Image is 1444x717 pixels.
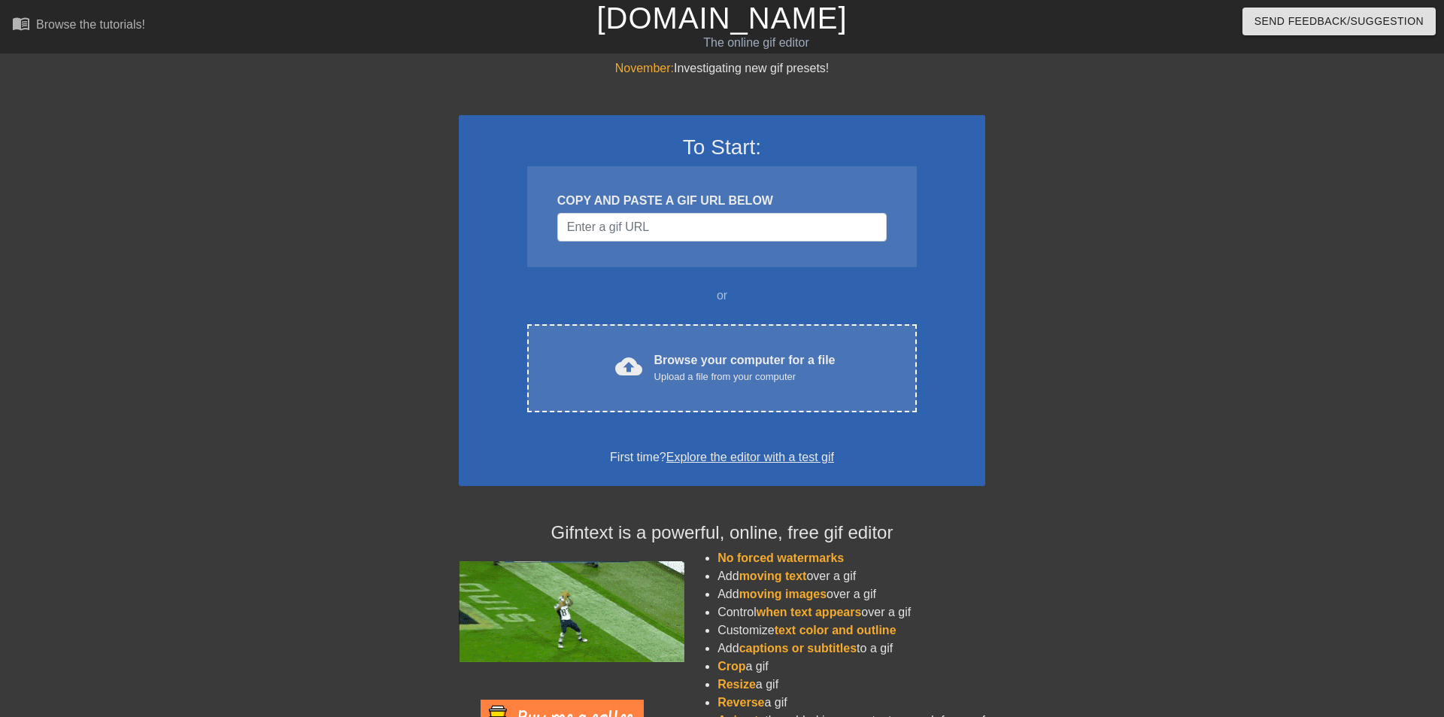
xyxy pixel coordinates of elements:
[717,676,985,694] li: a gif
[478,135,966,160] h3: To Start:
[717,585,985,603] li: Add over a gif
[1242,8,1436,35] button: Send Feedback/Suggestion
[12,14,30,32] span: menu_book
[1254,12,1424,31] span: Send Feedback/Suggestion
[717,660,745,673] span: Crop
[615,353,642,380] span: cloud_upload
[757,606,862,618] span: when text appears
[717,603,985,621] li: Control over a gif
[489,34,1024,52] div: The online gif editor
[557,213,887,242] input: Username
[717,621,985,640] li: Customize
[459,522,985,544] h4: Gifntext is a powerful, online, free gif editor
[739,570,807,582] span: moving text
[459,561,684,662] img: football_small.gif
[775,624,896,636] span: text color and outline
[717,658,985,676] li: a gif
[12,14,145,38] a: Browse the tutorials!
[717,551,844,564] span: No forced watermarks
[717,640,985,658] li: Add to a gif
[557,192,887,210] div: COPY AND PASTE A GIF URL BELOW
[717,696,764,709] span: Reverse
[717,678,756,691] span: Resize
[36,18,145,31] div: Browse the tutorials!
[596,2,847,35] a: [DOMAIN_NAME]
[459,59,985,77] div: Investigating new gif presets!
[739,588,827,600] span: moving images
[666,451,834,463] a: Explore the editor with a test gif
[478,448,966,466] div: First time?
[654,351,836,384] div: Browse your computer for a file
[498,287,946,305] div: or
[717,567,985,585] li: Add over a gif
[717,694,985,712] li: a gif
[654,369,836,384] div: Upload a file from your computer
[739,642,857,655] span: captions or subtitles
[615,62,674,74] span: November:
